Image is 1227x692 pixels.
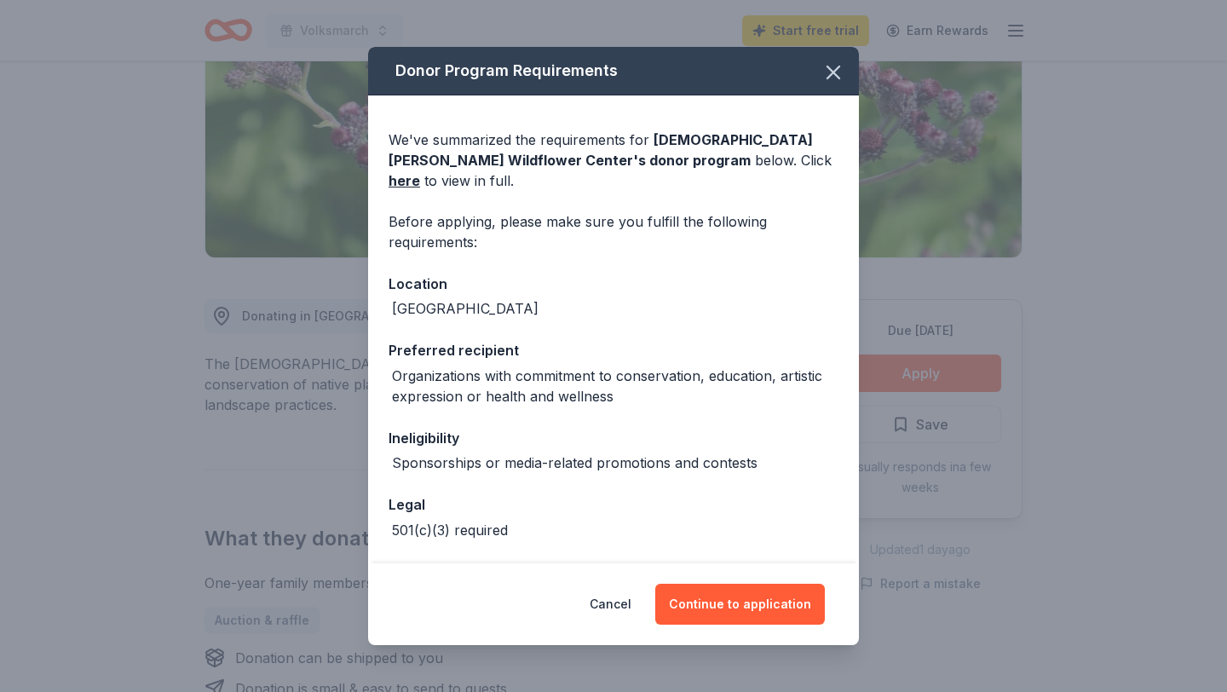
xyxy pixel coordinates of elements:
div: Before applying, please make sure you fulfill the following requirements: [389,211,838,252]
div: Deadline [389,561,838,583]
div: Sponsorships or media-related promotions and contests [392,453,758,473]
div: [GEOGRAPHIC_DATA] [392,298,539,319]
div: Organizations with commitment to conservation, education, artistic expression or health and wellness [392,366,838,407]
div: Ineligibility [389,427,838,449]
div: Legal [389,493,838,516]
div: We've summarized the requirements for below. Click to view in full. [389,130,838,191]
div: Location [389,273,838,295]
button: Continue to application [655,584,825,625]
a: here [389,170,420,191]
div: Preferred recipient [389,339,838,361]
button: Cancel [590,584,631,625]
div: 501(c)(3) required [392,520,508,540]
div: Donor Program Requirements [368,47,859,95]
